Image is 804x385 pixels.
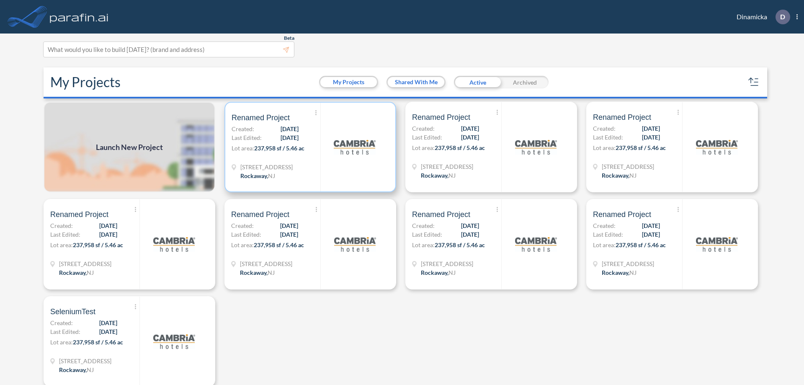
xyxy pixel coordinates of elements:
[421,269,448,276] span: Rockaway ,
[724,10,798,24] div: Dinamicka
[593,133,623,142] span: Last Edited:
[642,221,660,230] span: [DATE]
[281,124,299,133] span: [DATE]
[642,230,660,239] span: [DATE]
[240,269,268,276] span: Rockaway ,
[268,269,275,276] span: NJ
[642,124,660,133] span: [DATE]
[240,172,268,179] span: Rockaway ,
[412,241,435,248] span: Lot area:
[50,327,80,336] span: Last Edited:
[515,126,557,168] img: logo
[50,209,108,220] span: Renamed Project
[59,357,111,365] span: 321 Mt Hope Ave
[593,112,651,122] span: Renamed Project
[642,133,660,142] span: [DATE]
[73,241,123,248] span: 237,958 sf / 5.46 ac
[421,268,456,277] div: Rockaway, NJ
[602,259,654,268] span: 321 Mt Hope Ave
[96,142,163,153] span: Launch New Project
[412,124,435,133] span: Created:
[593,230,623,239] span: Last Edited:
[320,77,377,87] button: My Projects
[232,113,290,123] span: Renamed Project
[602,269,629,276] span: Rockaway ,
[59,268,94,277] div: Rockaway, NJ
[629,172,636,179] span: NJ
[50,241,73,248] span: Lot area:
[59,365,94,374] div: Rockaway, NJ
[284,35,294,41] span: Beta
[602,171,636,180] div: Rockaway, NJ
[99,318,117,327] span: [DATE]
[421,259,473,268] span: 321 Mt Hope Ave
[334,223,376,265] img: logo
[412,133,442,142] span: Last Edited:
[602,268,636,277] div: Rockaway, NJ
[629,269,636,276] span: NJ
[602,162,654,171] span: 321 Mt Hope Ave
[461,133,479,142] span: [DATE]
[50,338,73,346] span: Lot area:
[412,221,435,230] span: Created:
[50,307,95,317] span: SeleniumTest
[454,76,501,88] div: Active
[412,209,470,220] span: Renamed Project
[268,172,275,179] span: NJ
[254,241,304,248] span: 237,958 sf / 5.46 ac
[153,320,195,362] img: logo
[232,145,254,152] span: Lot area:
[44,102,215,192] img: add
[50,221,73,230] span: Created:
[240,259,292,268] span: 321 Mt Hope Ave
[461,124,479,133] span: [DATE]
[254,145,304,152] span: 237,958 sf / 5.46 ac
[87,366,94,373] span: NJ
[232,124,254,133] span: Created:
[593,124,616,133] span: Created:
[48,8,110,25] img: logo
[448,172,456,179] span: NJ
[280,221,298,230] span: [DATE]
[412,144,435,151] span: Lot area:
[50,318,73,327] span: Created:
[153,223,195,265] img: logo
[616,144,666,151] span: 237,958 sf / 5.46 ac
[747,75,760,89] button: sort
[50,74,121,90] h2: My Projects
[334,126,376,168] img: logo
[780,13,785,21] p: D
[87,269,94,276] span: NJ
[281,133,299,142] span: [DATE]
[461,230,479,239] span: [DATE]
[50,230,80,239] span: Last Edited:
[231,230,261,239] span: Last Edited:
[412,230,442,239] span: Last Edited:
[280,230,298,239] span: [DATE]
[240,171,275,180] div: Rockaway, NJ
[461,221,479,230] span: [DATE]
[240,268,275,277] div: Rockaway, NJ
[593,221,616,230] span: Created:
[99,221,117,230] span: [DATE]
[231,209,289,220] span: Renamed Project
[593,241,616,248] span: Lot area:
[696,223,738,265] img: logo
[59,269,87,276] span: Rockaway ,
[412,112,470,122] span: Renamed Project
[99,230,117,239] span: [DATE]
[448,269,456,276] span: NJ
[44,102,215,192] a: Launch New Project
[696,126,738,168] img: logo
[231,241,254,248] span: Lot area:
[73,338,123,346] span: 237,958 sf / 5.46 ac
[421,171,456,180] div: Rockaway, NJ
[388,77,444,87] button: Shared With Me
[593,144,616,151] span: Lot area:
[435,241,485,248] span: 237,958 sf / 5.46 ac
[99,327,117,336] span: [DATE]
[232,133,262,142] span: Last Edited:
[231,221,254,230] span: Created:
[515,223,557,265] img: logo
[435,144,485,151] span: 237,958 sf / 5.46 ac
